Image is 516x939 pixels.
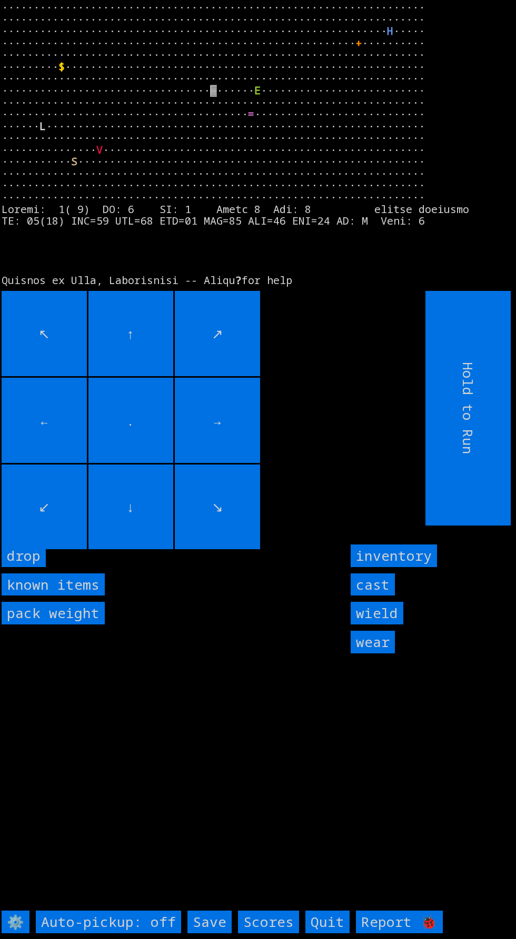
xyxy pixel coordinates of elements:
[351,602,403,624] input: wield
[238,911,299,933] input: Scores
[2,2,507,284] larn: ··································································· ·····························...
[351,544,437,567] input: inventory
[88,378,174,463] input: .
[356,911,443,933] input: Report 🐞
[187,911,232,933] input: Save
[36,911,181,933] input: Auto-pickup: off
[2,291,87,376] input: ↖
[426,291,511,526] input: Hold to Run
[39,119,46,133] font: L
[58,59,65,74] font: $
[2,544,46,567] input: drop
[175,291,260,376] input: ↗
[235,273,242,287] b: ?
[96,143,103,157] font: V
[355,36,362,50] font: +
[351,631,395,653] input: wear
[71,154,77,168] font: S
[88,465,174,550] input: ↓
[175,378,260,463] input: →
[2,378,87,463] input: ←
[2,573,105,596] input: known items
[248,107,254,121] font: =
[2,465,87,550] input: ↙
[351,573,395,596] input: cast
[305,911,350,933] input: Quit
[254,83,261,97] font: E
[2,911,29,933] input: ⚙️
[387,24,393,38] font: H
[88,291,174,376] input: ↑
[175,465,260,550] input: ↘
[2,602,105,624] input: pack weight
